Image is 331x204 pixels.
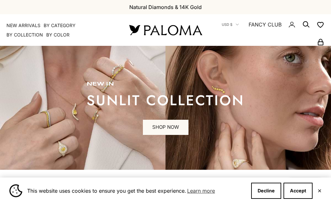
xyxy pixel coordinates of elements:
p: new in [87,81,244,87]
button: Accept [283,183,313,199]
a: FANCY CLUB [249,20,282,29]
img: Cookie banner [9,184,22,197]
p: sunlit collection [87,94,244,107]
a: Learn more [186,186,216,196]
p: Natural Diamonds & 14K Gold [129,3,202,11]
span: USD $ [222,22,232,27]
button: Decline [251,183,281,199]
a: SHOP NOW [143,120,188,135]
span: This website uses cookies to ensure you get the best experience. [27,186,246,196]
summary: By Collection [6,32,43,38]
button: USD $ [222,22,239,27]
nav: Primary navigation [6,22,114,38]
summary: By Color [46,32,69,38]
button: Close [317,189,322,193]
a: NEW ARRIVALS [6,22,40,29]
nav: Secondary navigation [217,14,325,46]
summary: By Category [44,22,76,29]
